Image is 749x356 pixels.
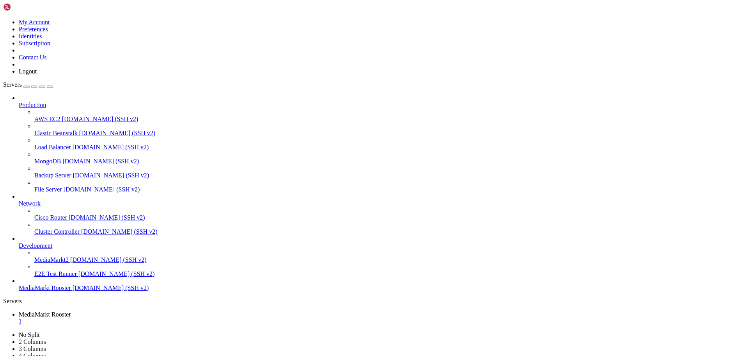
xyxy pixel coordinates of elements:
[34,109,746,123] li: AWS EC2 [DOMAIN_NAME] (SSH v2)
[3,116,648,123] x-row: root@vmi2740746:~# cd /var/www/MediaMarkt-Rooster-Reworked
[3,81,53,88] a: Servers
[19,338,46,345] a: 2 Columns
[19,193,746,235] li: Network
[19,318,746,325] a: 
[70,256,147,263] span: [DOMAIN_NAME] (SSH v2)
[19,102,746,109] a: Production
[19,95,746,193] li: Production
[34,186,62,193] span: File Server
[181,123,184,129] div: (54, 18)
[19,311,71,318] span: MediaMarkt Rooster
[19,284,746,292] a: MediaMarkt Rooster [DOMAIN_NAME] (SSH v2)
[3,81,22,88] span: Servers
[34,270,77,277] span: E2E Test Runner
[34,151,746,165] li: MongoDB [DOMAIN_NAME] (SSH v2)
[19,242,746,249] a: Development
[79,130,156,136] span: [DOMAIN_NAME] (SSH v2)
[19,284,71,291] span: MediaMarkt Rooster
[19,68,37,75] a: Logout
[19,311,746,325] a: MediaMarkt Rooster
[34,228,80,235] span: Cluster Controller
[34,228,746,235] a: Cluster Controller [DOMAIN_NAME] (SSH v2)
[34,214,746,221] a: Cisco Router [DOMAIN_NAME] (SSH v2)
[34,256,746,263] a: MediaMarkt2 [DOMAIN_NAME] (SSH v2)
[3,109,648,116] x-row: Last login: [DATE] from [TECHNICAL_ID]
[34,116,746,123] a: AWS EC2 [DOMAIN_NAME] (SSH v2)
[34,172,746,179] a: Backup Server [DOMAIN_NAME] (SSH v2)
[62,116,138,122] span: [DOMAIN_NAME] (SSH v2)
[19,40,50,47] a: Subscription
[3,123,648,129] x-row: root@vmi2740746:/var/www/MediaMarkt-Rooster-Reworked#
[3,3,648,10] x-row: Welcome to Ubuntu 22.04.5 LTS (GNU/Linux 5.15.0-25-generic x86_64)
[64,186,140,193] span: [DOMAIN_NAME] (SSH v2)
[73,284,149,291] span: [DOMAIN_NAME] (SSH v2)
[34,221,746,235] li: Cluster Controller [DOMAIN_NAME] (SSH v2)
[3,3,48,11] img: Shellngn
[34,165,746,179] li: Backup Server [DOMAIN_NAME] (SSH v2)
[34,144,71,150] span: Load Balancer
[3,76,648,83] x-row: Welcome!
[3,23,648,30] x-row: * Management: [URL][DOMAIN_NAME]
[34,256,69,263] span: MediaMarkt2
[69,214,145,221] span: [DOMAIN_NAME] (SSH v2)
[3,30,648,36] x-row: * Support: [URL][DOMAIN_NAME]
[34,130,746,137] a: Elastic Beanstalk [DOMAIN_NAME] (SSH v2)
[3,63,648,70] x-row: \____\___/|_|\_| |_/_/ \_|___/\___/
[19,242,52,249] span: Development
[34,186,746,193] a: File Server [DOMAIN_NAME] (SSH v2)
[73,144,149,150] span: [DOMAIN_NAME] (SSH v2)
[34,130,78,136] span: Elastic Beanstalk
[34,144,746,151] a: Load Balancer [DOMAIN_NAME] (SSH v2)
[34,263,746,277] li: E2E Test Runner [DOMAIN_NAME] (SSH v2)
[19,277,746,292] li: MediaMarkt Rooster [DOMAIN_NAME] (SSH v2)
[3,56,648,63] x-row: | |__| (_) | .` | | |/ _ \| _ \ (_) |
[19,235,746,277] li: Development
[34,123,746,137] li: Elastic Beanstalk [DOMAIN_NAME] (SSH v2)
[3,50,648,56] x-row: | | / _ \| \| |_ _/ \ | _ )/ _ \
[19,200,746,207] a: Network
[34,172,71,179] span: Backup Server
[19,19,50,25] a: My Account
[62,158,139,165] span: [DOMAIN_NAME] (SSH v2)
[19,26,48,32] a: Preferences
[3,36,648,43] x-row: _____
[19,33,42,39] a: Identities
[3,43,648,50] x-row: / ___/___ _ _ _____ _ ___ ___
[3,298,746,305] div: Servers
[19,345,46,352] a: 3 Columns
[3,96,648,103] x-row: please don't hesitate to contact us at [EMAIL_ADDRESS][DOMAIN_NAME].
[34,116,60,122] span: AWS EC2
[73,172,149,179] span: [DOMAIN_NAME] (SSH v2)
[19,331,40,338] a: No Split
[19,200,41,207] span: Network
[78,270,155,277] span: [DOMAIN_NAME] (SSH v2)
[34,270,746,277] a: E2E Test Runner [DOMAIN_NAME] (SSH v2)
[34,207,746,221] li: Cisco Router [DOMAIN_NAME] (SSH v2)
[19,54,47,61] a: Contact Us
[34,179,746,193] li: File Server [DOMAIN_NAME] (SSH v2)
[34,249,746,263] li: MediaMarkt2 [DOMAIN_NAME] (SSH v2)
[3,16,648,23] x-row: * Documentation: [URL][DOMAIN_NAME]
[3,89,648,96] x-row: This server is hosted by Contabo. If you have any questions or need help,
[19,102,46,108] span: Production
[81,228,158,235] span: [DOMAIN_NAME] (SSH v2)
[34,158,746,165] a: MongoDB [DOMAIN_NAME] (SSH v2)
[34,158,61,165] span: MongoDB
[34,214,67,221] span: Cisco Router
[34,137,746,151] li: Load Balancer [DOMAIN_NAME] (SSH v2)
